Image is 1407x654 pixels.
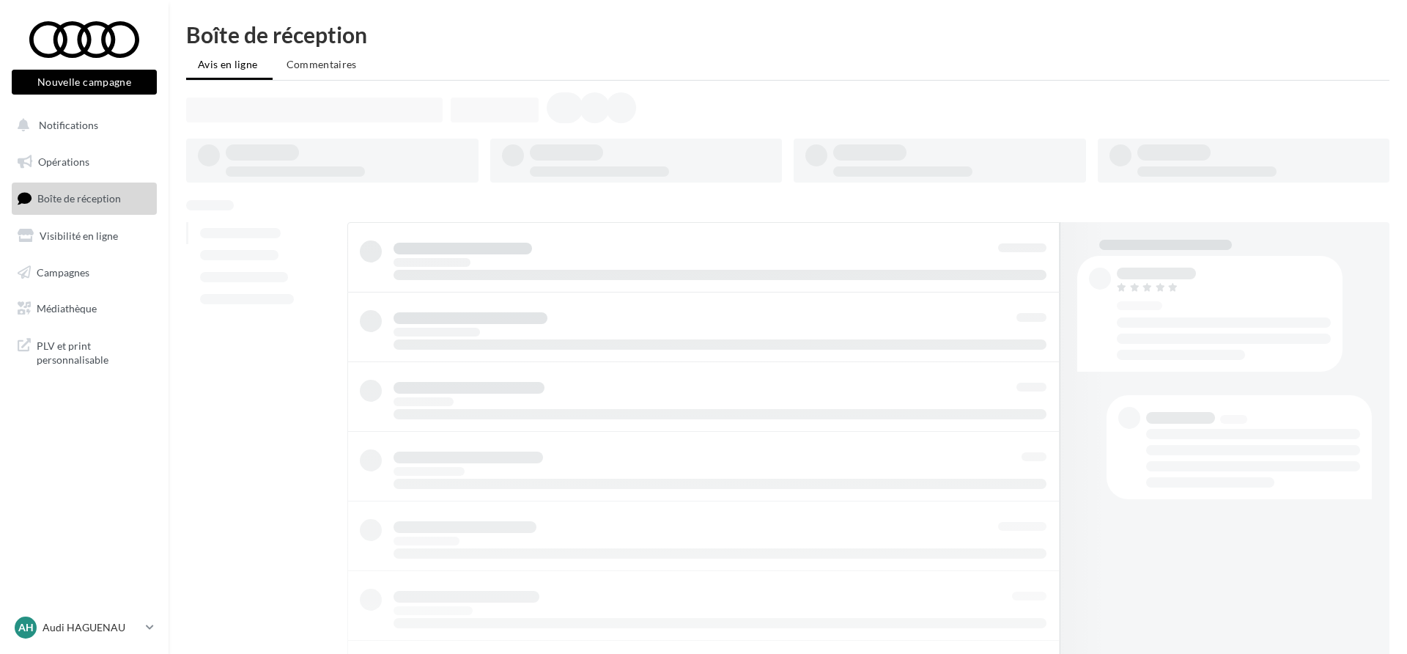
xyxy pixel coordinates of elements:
[9,293,160,324] a: Médiathèque
[43,620,140,635] p: Audi HAGUENAU
[40,229,118,242] span: Visibilité en ligne
[12,614,157,642] a: AH Audi HAGUENAU
[37,192,121,205] span: Boîte de réception
[12,70,157,95] button: Nouvelle campagne
[37,302,97,315] span: Médiathèque
[9,221,160,251] a: Visibilité en ligne
[9,257,160,288] a: Campagnes
[39,119,98,131] span: Notifications
[18,620,34,635] span: AH
[37,265,89,278] span: Campagnes
[186,23,1389,45] div: Boîte de réception
[9,183,160,214] a: Boîte de réception
[287,58,357,70] span: Commentaires
[9,110,154,141] button: Notifications
[9,147,160,177] a: Opérations
[9,330,160,373] a: PLV et print personnalisable
[37,336,151,367] span: PLV et print personnalisable
[38,155,89,168] span: Opérations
